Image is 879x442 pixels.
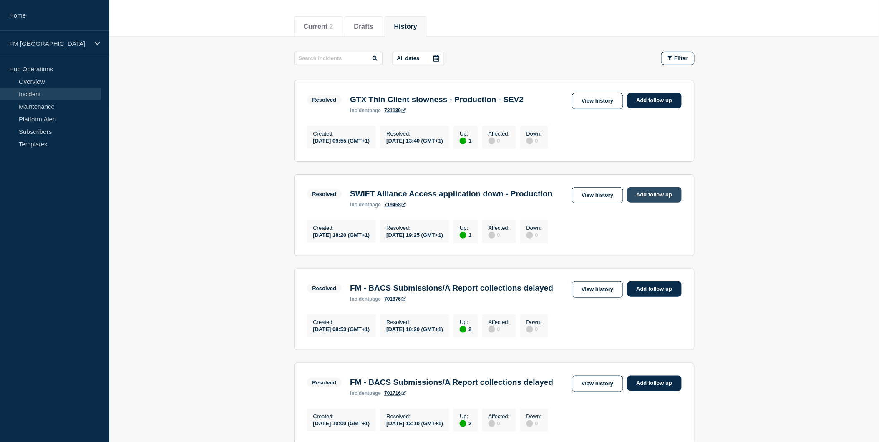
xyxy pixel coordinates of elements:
p: Created : [313,225,370,231]
div: disabled [526,326,533,333]
span: Resolved [307,378,342,387]
p: Up : [460,225,471,231]
p: page [350,202,381,208]
button: History [394,23,417,30]
p: Resolved : [386,319,443,325]
div: [DATE] 13:40 (GMT+1) [386,137,443,144]
a: 701876 [384,296,406,302]
a: Add follow up [627,281,682,297]
span: 2 [330,23,333,30]
span: Resolved [307,189,342,199]
a: 719458 [384,202,406,208]
span: incident [350,296,369,302]
div: disabled [489,138,495,144]
a: Add follow up [627,93,682,108]
span: Filter [675,55,688,61]
p: Resolved : [386,413,443,419]
div: disabled [489,326,495,333]
p: Affected : [489,225,510,231]
p: Up : [460,131,471,137]
p: page [350,108,381,113]
span: incident [350,390,369,396]
h3: FM - BACS Submissions/A Report collections delayed [350,284,553,293]
a: View history [572,376,623,392]
a: View history [572,187,623,203]
h3: SWIFT Alliance Access application down - Production [350,189,552,198]
a: View history [572,281,623,298]
p: FM [GEOGRAPHIC_DATA] [9,40,89,47]
div: 0 [489,137,510,144]
div: 1 [460,231,471,239]
a: Add follow up [627,187,682,203]
p: Resolved : [386,225,443,231]
p: Down : [526,319,542,325]
input: Search incidents [294,52,383,65]
div: [DATE] 09:55 (GMT+1) [313,137,370,144]
div: 0 [526,137,542,144]
p: All dates [397,55,420,61]
div: [DATE] 13:10 (GMT+1) [386,419,443,427]
div: 0 [526,325,542,333]
span: incident [350,202,369,208]
p: Created : [313,131,370,137]
p: Down : [526,225,542,231]
p: Up : [460,319,471,325]
div: 1 [460,137,471,144]
span: Resolved [307,284,342,293]
a: View history [572,93,623,109]
div: [DATE] 10:00 (GMT+1) [313,419,370,427]
p: Down : [526,413,542,419]
button: All dates [393,52,444,65]
button: Drafts [354,23,373,30]
div: 0 [489,419,510,427]
div: 0 [526,231,542,239]
a: 721139 [384,108,406,113]
p: page [350,390,381,396]
div: disabled [489,232,495,239]
div: disabled [526,138,533,144]
p: Resolved : [386,131,443,137]
a: 701716 [384,390,406,396]
p: page [350,296,381,302]
button: Current 2 [304,23,333,30]
span: incident [350,108,369,113]
div: up [460,232,466,239]
div: 0 [526,419,542,427]
p: Affected : [489,131,510,137]
div: 0 [489,325,510,333]
div: [DATE] 19:25 (GMT+1) [386,231,443,238]
h3: GTX Thin Client slowness - Production - SEV2 [350,95,524,104]
div: up [460,138,466,144]
p: Created : [313,319,370,325]
button: Filter [661,52,695,65]
p: Up : [460,413,471,419]
div: disabled [489,420,495,427]
p: Down : [526,131,542,137]
div: up [460,326,466,333]
div: disabled [526,420,533,427]
div: [DATE] 10:20 (GMT+1) [386,325,443,332]
h3: FM - BACS Submissions/A Report collections delayed [350,378,553,387]
div: up [460,420,466,427]
p: Created : [313,413,370,419]
div: [DATE] 18:20 (GMT+1) [313,231,370,238]
div: 0 [489,231,510,239]
div: 2 [460,325,471,333]
div: disabled [526,232,533,239]
p: Affected : [489,319,510,325]
a: Add follow up [627,376,682,391]
span: Resolved [307,95,342,105]
p: Affected : [489,413,510,419]
div: [DATE] 08:53 (GMT+1) [313,325,370,332]
div: 2 [460,419,471,427]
